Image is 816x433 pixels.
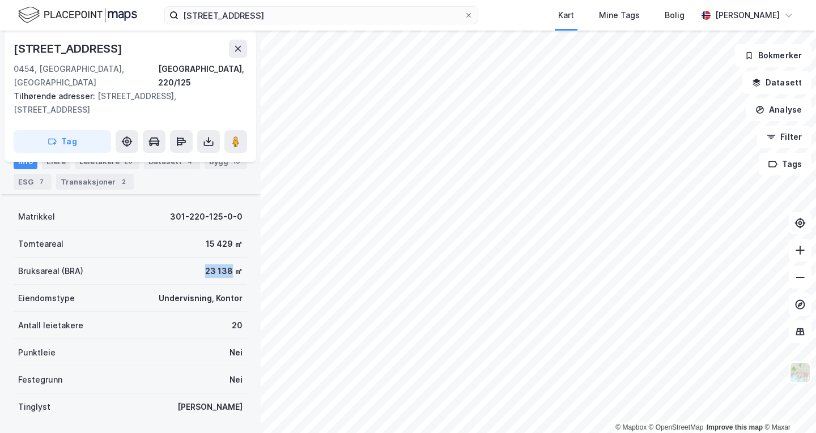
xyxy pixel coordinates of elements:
span: Tilhørende adresser: [14,91,97,101]
div: [PERSON_NAME] [715,8,780,22]
div: [PERSON_NAME] [177,400,243,414]
img: Z [789,362,811,383]
div: Tinglyst [18,400,50,414]
div: [STREET_ADDRESS], [STREET_ADDRESS] [14,89,238,117]
div: [GEOGRAPHIC_DATA], 220/125 [158,62,247,89]
button: Filter [757,126,811,148]
input: Søk på adresse, matrikkel, gårdeiere, leietakere eller personer [178,7,464,24]
div: Kart [558,8,574,22]
div: Mine Tags [599,8,640,22]
button: Analyse [746,98,811,121]
div: 23 138 ㎡ [205,264,243,278]
div: Transaksjoner [56,174,134,190]
div: Bruksareal (BRA) [18,264,83,278]
a: Improve this map [707,423,763,431]
div: Matrikkel [18,210,55,224]
button: Bokmerker [735,44,811,67]
div: Eiendomstype [18,291,75,305]
div: Nei [229,373,243,387]
div: [STREET_ADDRESS] [14,40,125,58]
div: Kontrollprogram for chat [759,379,816,433]
iframe: Chat Widget [759,379,816,433]
div: 0454, [GEOGRAPHIC_DATA], [GEOGRAPHIC_DATA] [14,62,158,89]
div: Punktleie [18,346,56,359]
div: ESG [14,174,52,190]
div: Tomteareal [18,237,63,251]
button: Tags [759,153,811,175]
img: logo.f888ab2527a4732fd821a326f86c7f29.svg [18,5,137,25]
a: Mapbox [615,423,647,431]
div: Bolig [665,8,685,22]
button: Tag [14,130,111,153]
div: 15 429 ㎡ [206,237,243,251]
div: 20 [232,319,243,332]
div: Festegrunn [18,373,62,387]
div: 301-220-125-0-0 [170,210,243,224]
div: 2 [118,176,129,187]
button: Datasett [742,71,811,94]
a: OpenStreetMap [649,423,704,431]
div: Undervisning, Kontor [159,291,243,305]
div: 7 [36,176,47,187]
div: Nei [229,346,243,359]
div: Antall leietakere [18,319,83,332]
